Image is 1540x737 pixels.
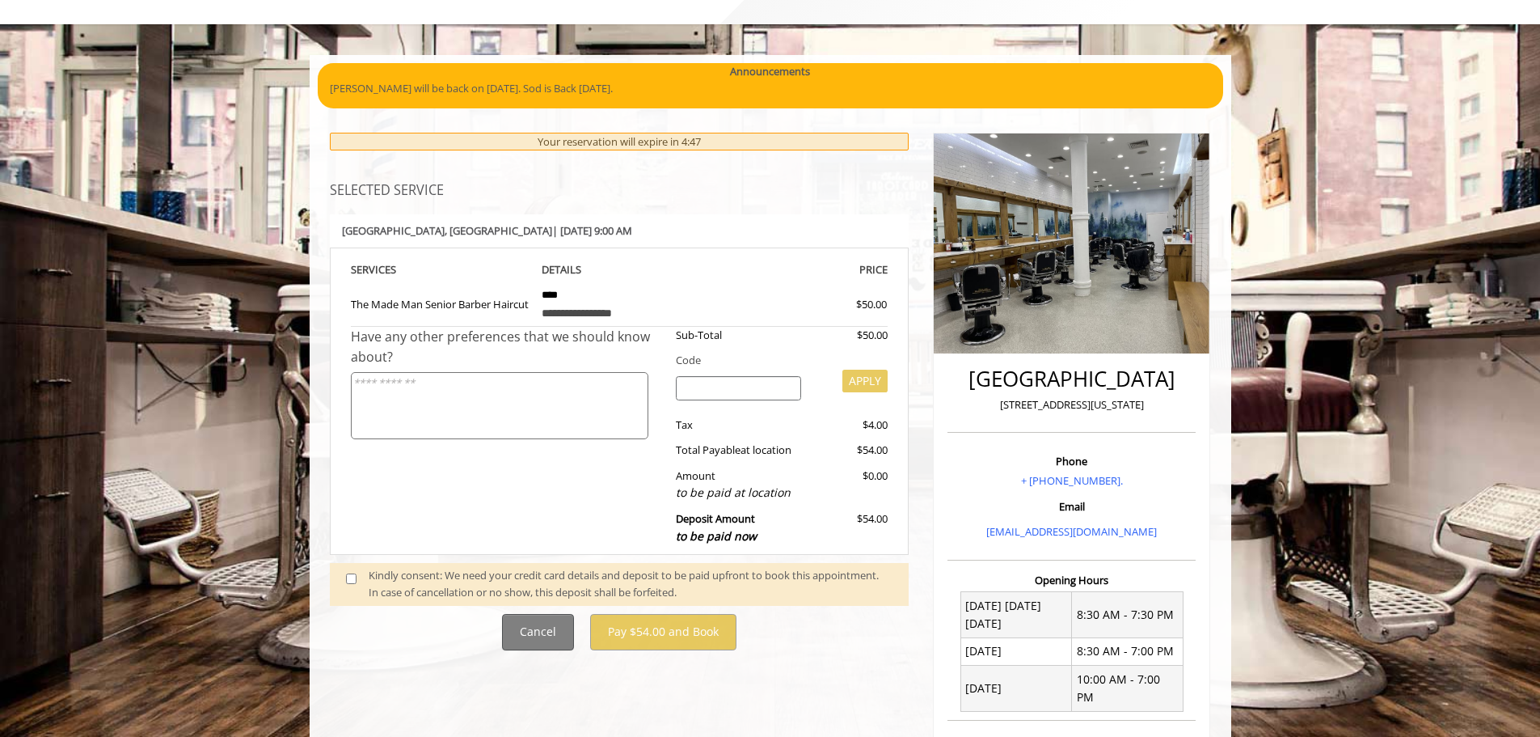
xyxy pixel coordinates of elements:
[664,352,888,369] div: Code
[530,260,709,279] th: DETAILS
[947,574,1196,586] h3: Opening Hours
[664,417,813,434] div: Tax
[813,510,888,545] div: $54.00
[351,260,530,279] th: SERVICE
[390,262,396,277] span: S
[676,528,757,544] span: to be paid now
[590,614,736,650] button: Pay $54.00 and Book
[951,396,1192,413] p: [STREET_ADDRESS][US_STATE]
[951,501,1192,512] h3: Email
[709,260,888,279] th: PRICE
[1072,666,1183,712] td: 10:00 AM - 7:00 PM
[842,370,888,392] button: APPLY
[351,279,530,327] td: The Made Man Senior Barber Haircut
[813,468,888,502] div: $0.00
[798,296,887,313] div: $50.00
[445,223,552,238] span: , [GEOGRAPHIC_DATA]
[986,524,1157,539] a: [EMAIL_ADDRESS][DOMAIN_NAME]
[676,484,801,502] div: to be paid at location
[369,567,892,601] div: Kindly consent: We need your credit card details and deposit to be paid upfront to book this appo...
[813,327,888,344] div: $50.00
[502,614,574,650] button: Cancel
[960,666,1072,712] td: [DATE]
[960,592,1072,638] td: [DATE] [DATE] [DATE]
[664,327,813,344] div: Sub-Total
[676,511,757,544] b: Deposit Amount
[664,468,813,502] div: Amount
[951,455,1192,467] h3: Phone
[1072,637,1183,665] td: 8:30 AM - 7:00 PM
[813,442,888,459] div: $54.00
[342,223,632,238] b: [GEOGRAPHIC_DATA] | [DATE] 9:00 AM
[330,184,909,198] h3: SELECTED SERVICE
[351,327,665,368] div: Have any other preferences that we should know about?
[330,80,1211,97] p: [PERSON_NAME] will be back on [DATE]. Sod is Back [DATE].
[330,133,909,151] div: Your reservation will expire in 4:47
[1021,473,1123,488] a: + [PHONE_NUMBER].
[813,417,888,434] div: $4.00
[951,367,1192,391] h2: [GEOGRAPHIC_DATA]
[1072,592,1183,638] td: 8:30 AM - 7:30 PM
[960,637,1072,665] td: [DATE]
[730,63,810,80] b: Announcements
[740,443,791,457] span: at location
[664,442,813,459] div: Total Payable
